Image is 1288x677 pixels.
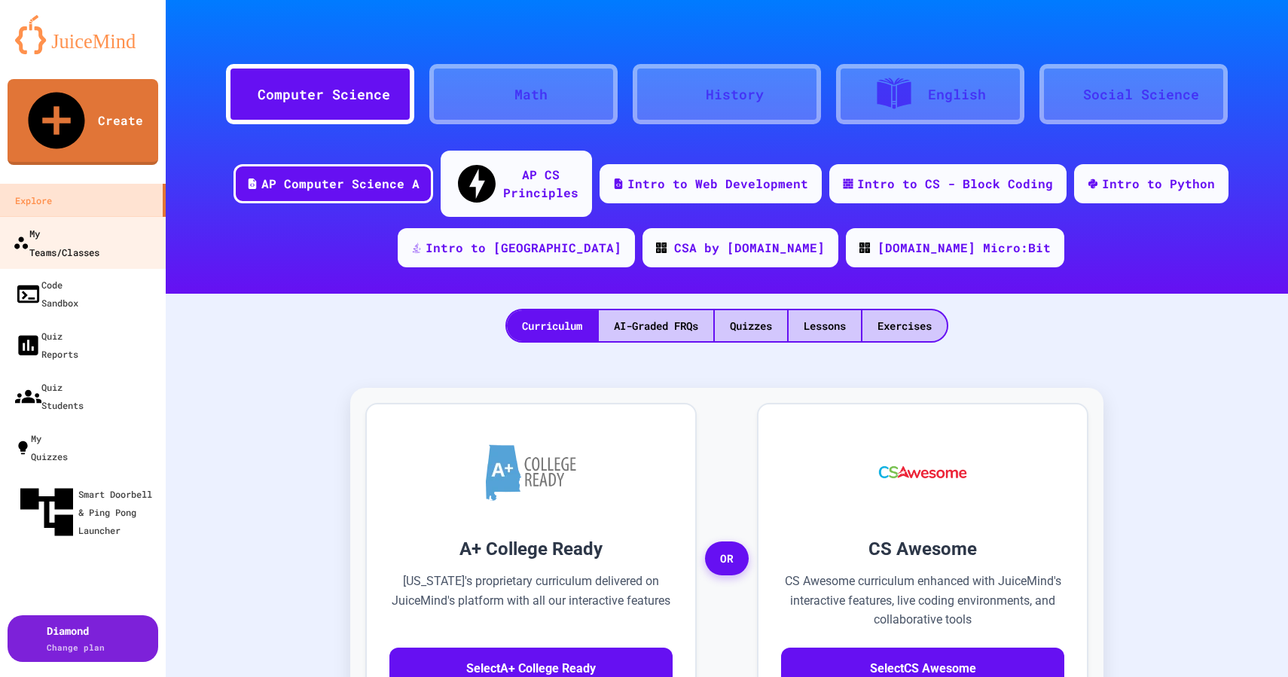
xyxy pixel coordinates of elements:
[877,239,1051,257] div: [DOMAIN_NAME] Micro:Bit
[503,166,578,202] div: AP CS Principles
[859,242,870,253] img: CODE_logo_RGB.png
[789,310,861,341] div: Lessons
[928,84,986,105] div: English
[781,572,1064,630] p: CS Awesome curriculum enhanced with JuiceMind's interactive features, live coding environments, a...
[486,444,576,501] img: A+ College Ready
[15,480,160,544] div: Smart Doorbell & Ping Pong Launcher
[599,310,713,341] div: AI-Graded FRQs
[47,642,105,653] span: Change plan
[258,84,390,105] div: Computer Science
[514,84,548,105] div: Math
[627,175,808,193] div: Intro to Web Development
[15,327,78,363] div: Quiz Reports
[862,310,947,341] div: Exercises
[13,224,99,261] div: My Teams/Classes
[705,541,749,576] span: OR
[864,427,982,517] img: CS Awesome
[8,79,158,165] a: Create
[389,572,673,630] p: [US_STATE]'s proprietary curriculum delivered on JuiceMind's platform with all our interactive fe...
[261,175,420,193] div: AP Computer Science A
[674,239,825,257] div: CSA by [DOMAIN_NAME]
[1083,84,1199,105] div: Social Science
[656,242,667,253] img: CODE_logo_RGB.png
[15,429,68,465] div: My Quizzes
[706,84,764,105] div: History
[389,535,673,563] h3: A+ College Ready
[15,15,151,54] img: logo-orange.svg
[857,175,1053,193] div: Intro to CS - Block Coding
[715,310,787,341] div: Quizzes
[15,378,84,414] div: Quiz Students
[781,535,1064,563] h3: CS Awesome
[1102,175,1215,193] div: Intro to Python
[426,239,621,257] div: Intro to [GEOGRAPHIC_DATA]
[507,310,597,341] div: Curriculum
[47,623,105,654] div: Diamond
[15,191,52,209] div: Explore
[15,276,78,312] div: Code Sandbox
[8,615,158,662] button: DiamondChange plan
